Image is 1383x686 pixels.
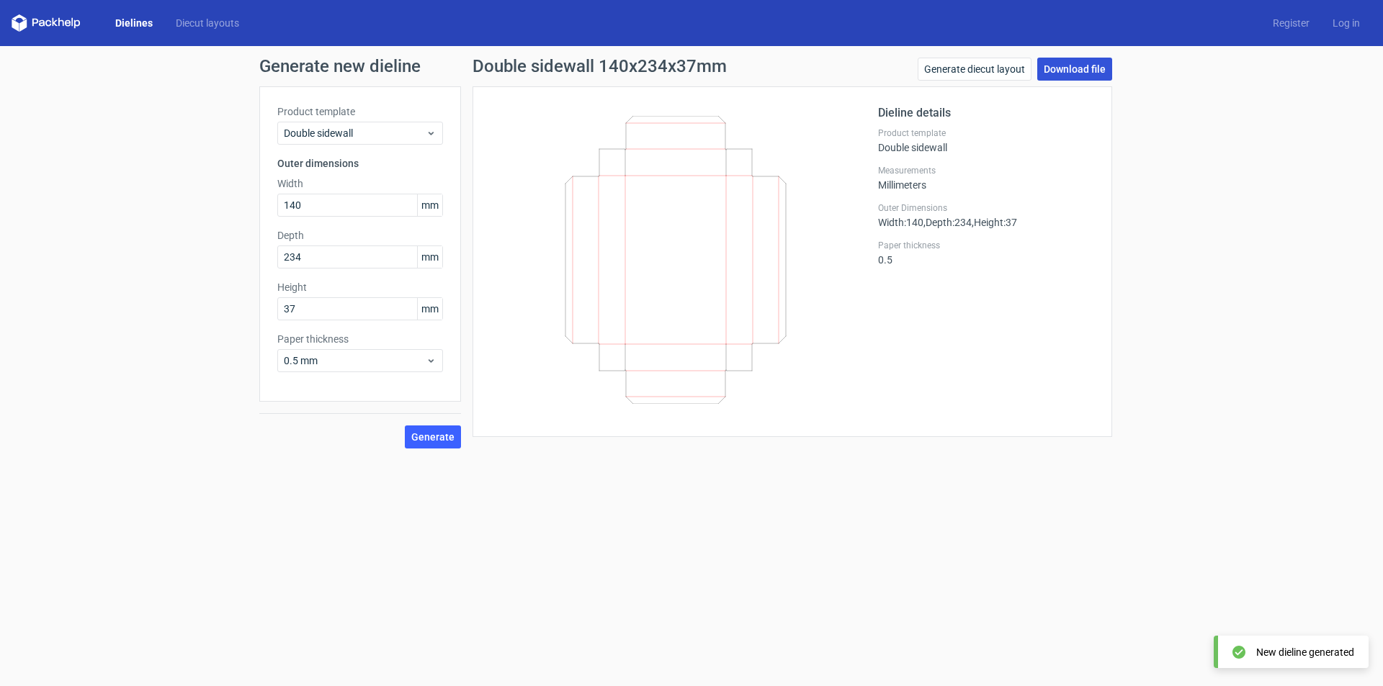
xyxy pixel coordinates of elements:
[284,353,426,368] span: 0.5 mm
[1256,645,1354,659] div: New dieline generated
[411,432,455,442] span: Generate
[104,16,164,30] a: Dielines
[164,16,251,30] a: Diecut layouts
[878,127,1094,139] label: Product template
[277,104,443,119] label: Product template
[277,176,443,191] label: Width
[918,58,1031,81] a: Generate diecut layout
[417,298,442,320] span: mm
[878,165,1094,191] div: Millimeters
[1321,16,1371,30] a: Log in
[878,202,1094,214] label: Outer Dimensions
[878,104,1094,122] h2: Dieline details
[284,126,426,140] span: Double sidewall
[277,156,443,171] h3: Outer dimensions
[923,217,972,228] span: , Depth : 234
[878,165,1094,176] label: Measurements
[417,246,442,268] span: mm
[878,217,923,228] span: Width : 140
[473,58,727,75] h1: Double sidewall 140x234x37mm
[277,280,443,294] label: Height
[405,425,461,448] button: Generate
[277,228,443,243] label: Depth
[878,240,1094,251] label: Paper thickness
[878,240,1094,266] div: 0.5
[972,217,1017,228] span: , Height : 37
[878,127,1094,153] div: Double sidewall
[417,194,442,216] span: mm
[1261,16,1321,30] a: Register
[1037,58,1112,81] a: Download file
[259,58,1124,75] h1: Generate new dieline
[277,332,443,346] label: Paper thickness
